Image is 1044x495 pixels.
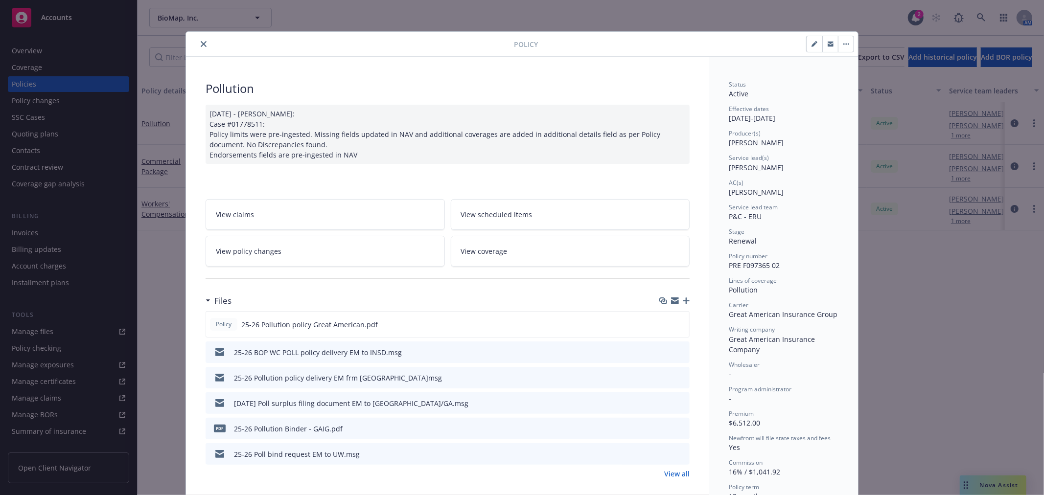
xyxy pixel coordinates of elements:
div: [DATE] - [DATE] [729,105,838,123]
span: [PERSON_NAME] [729,163,784,172]
span: [PERSON_NAME] [729,187,784,197]
span: Great American Insurance Company [729,335,817,354]
a: View all [664,469,690,479]
span: View scheduled items [461,209,533,220]
span: Great American Insurance Group [729,310,837,319]
span: Writing company [729,325,775,334]
button: download file [661,319,669,330]
span: View policy changes [216,246,281,256]
span: Policy number [729,252,767,260]
div: Pollution [206,80,690,97]
span: Effective dates [729,105,769,113]
span: P&C - ERU [729,212,762,221]
button: download file [661,373,669,383]
span: 16% / $1,041.92 [729,467,780,476]
div: [DATE] Poll surplus filing document EM to [GEOGRAPHIC_DATA]/GA.msg [234,398,468,408]
button: preview file [677,347,686,358]
span: Wholesaler [729,360,760,369]
span: Renewal [729,236,757,246]
span: View claims [216,209,254,220]
button: preview file [677,424,686,434]
span: View coverage [461,246,508,256]
button: preview file [677,449,686,459]
span: Stage [729,227,744,236]
div: 25-26 BOP WC POLL policy delivery EM to INSD.msg [234,347,402,358]
button: download file [661,424,669,434]
div: 25-26 Poll bind request EM to UW.msg [234,449,360,459]
button: download file [661,449,669,459]
div: 25-26 Pollution policy delivery EM frm [GEOGRAPHIC_DATA]msg [234,373,442,383]
span: pdf [214,425,226,432]
a: View coverage [451,236,690,267]
span: Policy [514,39,538,49]
span: Service lead(s) [729,154,769,162]
h3: Files [214,294,232,307]
button: download file [661,398,669,408]
span: Yes [729,443,740,452]
span: Premium [729,409,754,418]
button: preview file [677,398,686,408]
div: 25-26 Pollution Binder - GAIG.pdf [234,424,343,434]
span: Program administrator [729,385,791,393]
span: Policy [214,320,233,329]
span: - [729,369,731,379]
div: Pollution [729,285,838,295]
span: AC(s) [729,179,743,187]
div: Files [206,294,232,307]
button: close [198,38,209,50]
span: $6,512.00 [729,418,760,427]
span: Lines of coverage [729,276,777,285]
span: Producer(s) [729,129,761,137]
button: download file [661,347,669,358]
span: Carrier [729,301,748,309]
span: Commission [729,458,763,467]
button: preview file [676,319,685,330]
span: Status [729,80,746,89]
span: Service lead team [729,203,778,211]
span: [PERSON_NAME] [729,138,784,147]
div: [DATE] - [PERSON_NAME]: Case #01778511: Policy limits were pre-ingested. Missing fields updated i... [206,105,690,164]
span: 25-26 Pollution policy Great American.pdf [241,319,378,330]
a: View claims [206,199,445,230]
span: - [729,394,731,403]
span: Active [729,89,748,98]
span: Newfront will file state taxes and fees [729,434,831,442]
span: PRE F097365 02 [729,261,780,270]
button: preview file [677,373,686,383]
a: View scheduled items [451,199,690,230]
a: View policy changes [206,236,445,267]
span: Policy term [729,483,759,491]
